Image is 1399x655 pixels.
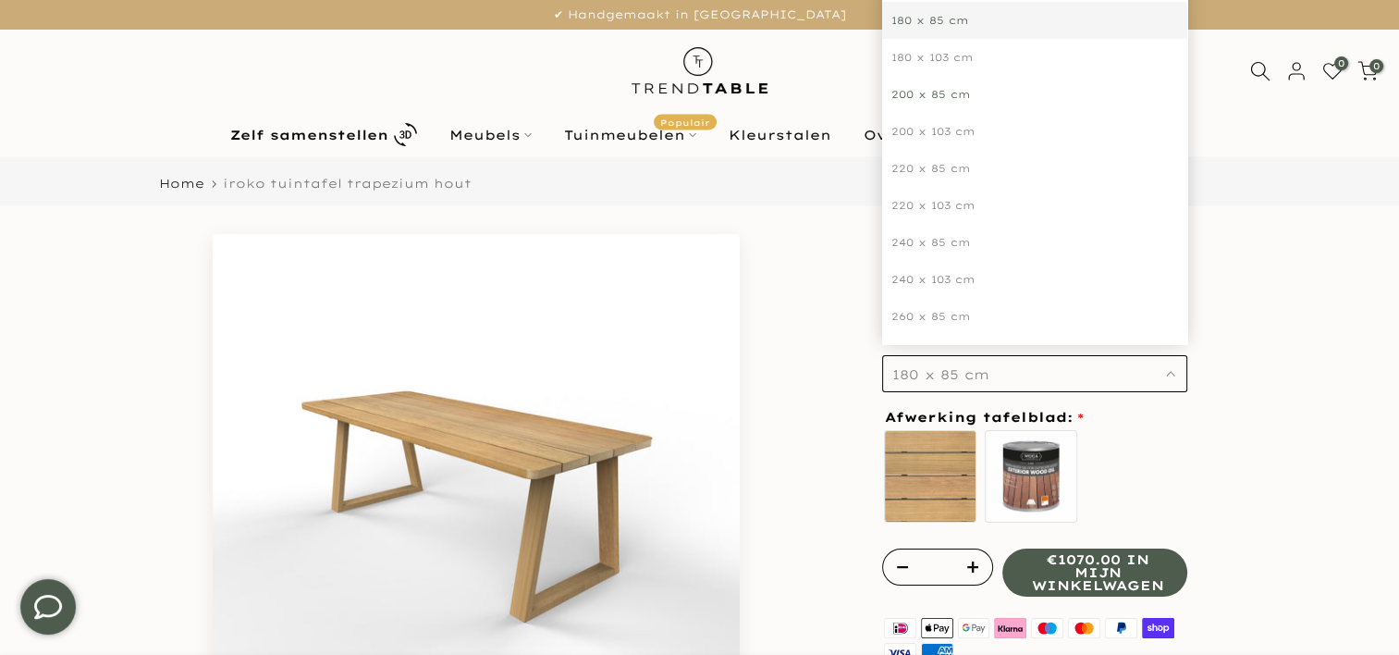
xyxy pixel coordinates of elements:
img: klarna [992,615,1029,640]
div: 180 x 85 cm [882,2,1187,39]
img: trend-table [619,30,780,112]
div: 200 x 103 cm [882,113,1187,150]
iframe: toggle-frame [2,561,94,653]
b: Zelf samenstellen [230,129,388,142]
img: master [1066,615,1103,640]
span: Populair [654,114,717,130]
div: 220 x 103 cm [882,187,1187,224]
p: ✔ Handgemaakt in [GEOGRAPHIC_DATA] [23,5,1376,25]
a: 0 [1357,61,1378,81]
div: 240 x 103 cm [882,261,1187,298]
img: google pay [955,615,992,640]
a: Meubels [433,124,547,146]
img: paypal [1102,615,1139,640]
div: 260 x 103 cm [882,335,1187,372]
a: Zelf samenstellen [214,118,433,151]
div: 240 x 85 cm [882,224,1187,261]
a: TuinmeubelenPopulair [547,124,712,146]
div: 200 x 85 cm [882,76,1187,113]
span: 0 [1334,56,1348,70]
div: 220 x 85 cm [882,150,1187,187]
img: shopify pay [1139,615,1176,640]
a: Home [159,178,204,190]
div: 180 x 103 cm [882,39,1187,76]
img: ideal [882,615,919,640]
img: maestro [1029,615,1066,640]
span: iroko tuintafel trapezium hout [223,176,472,191]
a: 0 [1322,61,1343,81]
span: 180 x 85 cm [892,366,989,383]
a: Kleurstalen [712,124,847,146]
img: apple pay [918,615,955,640]
span: 0 [1369,59,1383,73]
a: Over ons [847,124,969,146]
div: 260 x 85 cm [882,298,1187,335]
span: Afwerking tafelblad: [885,411,1084,424]
button: 180 x 85 cm [882,355,1187,392]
